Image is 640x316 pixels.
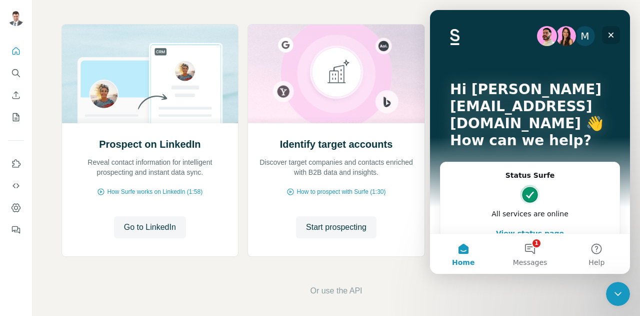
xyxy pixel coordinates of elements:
button: Enrich CSV [8,86,24,104]
h2: Prospect on LinkedIn [99,137,200,151]
button: Feedback [8,221,24,239]
button: My lists [8,108,24,126]
button: Or use the API [310,285,362,297]
button: Use Surfe API [8,177,24,195]
span: Go to LinkedIn [124,221,176,233]
button: Dashboard [8,199,24,217]
button: Search [8,64,24,82]
button: Go to LinkedIn [114,216,186,238]
img: Prospect on LinkedIn [61,25,239,123]
span: How to prospect with Surfe (1:30) [296,187,385,196]
p: Discover target companies and contacts enriched with B2B data and insights. [258,157,414,177]
button: Quick start [8,42,24,60]
button: Use Surfe on LinkedIn [8,155,24,173]
iframe: Intercom live chat [606,282,630,306]
span: Start prospecting [306,221,366,233]
iframe: Intercom live chat [430,10,630,274]
h2: Identify target accounts [280,137,393,151]
button: Start prospecting [296,216,376,238]
p: Reveal contact information for intelligent prospecting and instant data sync. [72,157,228,177]
img: Identify target accounts [247,25,425,123]
img: Avatar [8,10,24,26]
span: How Surfe works on LinkedIn (1:58) [107,187,202,196]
